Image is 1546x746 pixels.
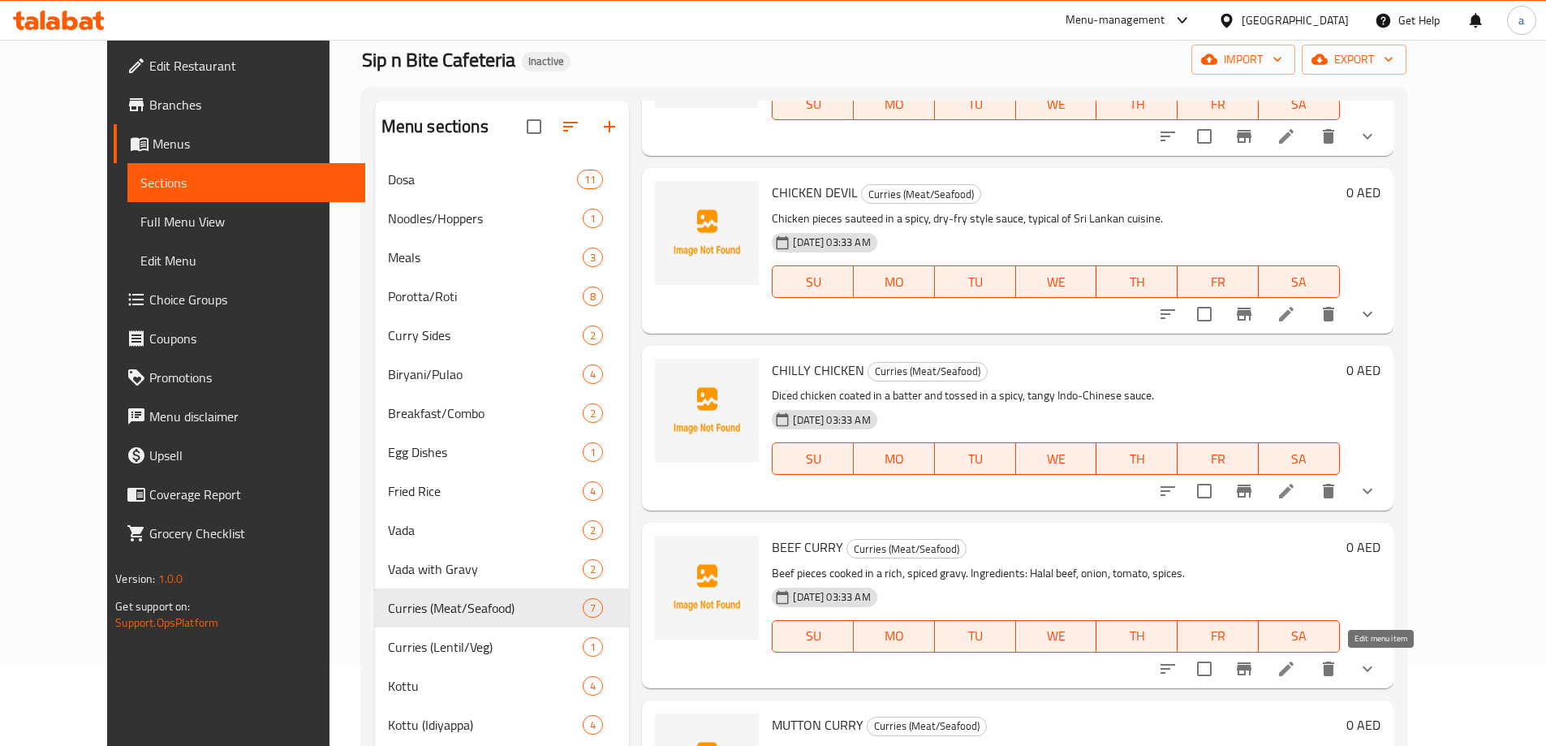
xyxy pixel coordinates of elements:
[1103,447,1171,471] span: TH
[375,355,630,394] div: Biryani/Pulao4
[655,359,759,463] img: CHILLY CHICKEN
[375,627,630,666] div: Curries (Lentil/Veg)1
[388,287,584,306] span: Porotta/Roti
[375,550,630,589] div: Vada with Gravy2
[1178,620,1259,653] button: FR
[140,173,352,192] span: Sections
[583,637,603,657] div: items
[149,446,352,465] span: Upsell
[1023,270,1091,294] span: WE
[868,362,988,382] div: Curries (Meat/Seafood)
[1265,270,1333,294] span: SA
[772,713,863,737] span: MUTTON CURRY
[1265,447,1333,471] span: SA
[584,406,602,421] span: 2
[375,394,630,433] div: Breakfast/Combo2
[522,52,571,71] div: Inactive
[388,403,584,423] span: Breakfast/Combo
[861,184,981,204] div: Curries (Meat/Seafood)
[375,511,630,550] div: Vada2
[779,447,847,471] span: SU
[584,601,602,616] span: 7
[388,598,584,618] div: Curries (Meat/Seafood)
[854,88,935,120] button: MO
[860,624,928,648] span: MO
[149,407,352,426] span: Menu disclaimer
[772,209,1339,229] p: Chicken pieces sauteed in a spicy, dry-fry style sauce, typical of Sri Lankan cuisine.
[779,93,847,116] span: SU
[149,56,352,75] span: Edit Restaurant
[1348,472,1387,511] button: show more
[1309,649,1348,688] button: delete
[868,717,986,735] span: Curries (Meat/Seafood)
[114,514,365,553] a: Grocery Checklist
[127,163,365,202] a: Sections
[578,172,602,188] span: 11
[583,598,603,618] div: items
[860,93,928,116] span: MO
[388,442,584,462] span: Egg Dishes
[375,589,630,627] div: Curries (Meat/Seafood)7
[1346,359,1380,382] h6: 0 AED
[577,170,603,189] div: items
[1348,295,1387,334] button: show more
[583,403,603,423] div: items
[388,637,584,657] span: Curries (Lentil/Veg)
[1259,88,1340,120] button: SA
[1016,265,1097,298] button: WE
[1103,270,1171,294] span: TH
[786,412,876,428] span: [DATE] 03:33 AM
[1225,649,1264,688] button: Branch-specific-item
[375,277,630,316] div: Porotta/Roti8
[854,265,935,298] button: MO
[1346,181,1380,204] h6: 0 AED
[584,367,602,382] span: 4
[583,209,603,228] div: items
[1096,442,1178,475] button: TH
[583,520,603,540] div: items
[388,364,584,384] span: Biryani/Pulao
[935,620,1016,653] button: TU
[1302,45,1406,75] button: export
[1187,119,1221,153] span: Select to update
[115,596,190,617] span: Get support on:
[140,251,352,270] span: Edit Menu
[868,362,987,381] span: Curries (Meat/Seafood)
[114,436,365,475] a: Upsell
[584,211,602,226] span: 1
[1191,45,1295,75] button: import
[1265,624,1333,648] span: SA
[1178,442,1259,475] button: FR
[1148,649,1187,688] button: sort-choices
[584,562,602,577] span: 2
[1242,11,1349,29] div: [GEOGRAPHIC_DATA]
[375,705,630,744] div: Kottu (Idiyappa)4
[1315,50,1393,70] span: export
[1277,127,1296,146] a: Edit menu item
[772,442,854,475] button: SU
[153,134,352,153] span: Menus
[388,170,577,189] span: Dosa
[149,368,352,387] span: Promotions
[1204,50,1282,70] span: import
[1187,652,1221,686] span: Select to update
[786,235,876,250] span: [DATE] 03:33 AM
[1103,93,1171,116] span: TH
[388,715,584,735] span: Kottu (Idiyappa)
[381,114,489,139] h2: Menu sections
[388,481,584,501] span: Fried Rice
[362,41,515,78] span: Sip n Bite Cafeteria
[1103,624,1171,648] span: TH
[584,523,602,538] span: 2
[388,520,584,540] span: Vada
[1178,88,1259,120] button: FR
[935,442,1016,475] button: TU
[388,209,584,228] span: Noodles/Hoppers
[583,287,603,306] div: items
[867,717,987,736] div: Curries (Meat/Seafood)
[1187,297,1221,331] span: Select to update
[772,358,864,382] span: CHILLY CHICKEN
[388,676,584,696] div: Kottu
